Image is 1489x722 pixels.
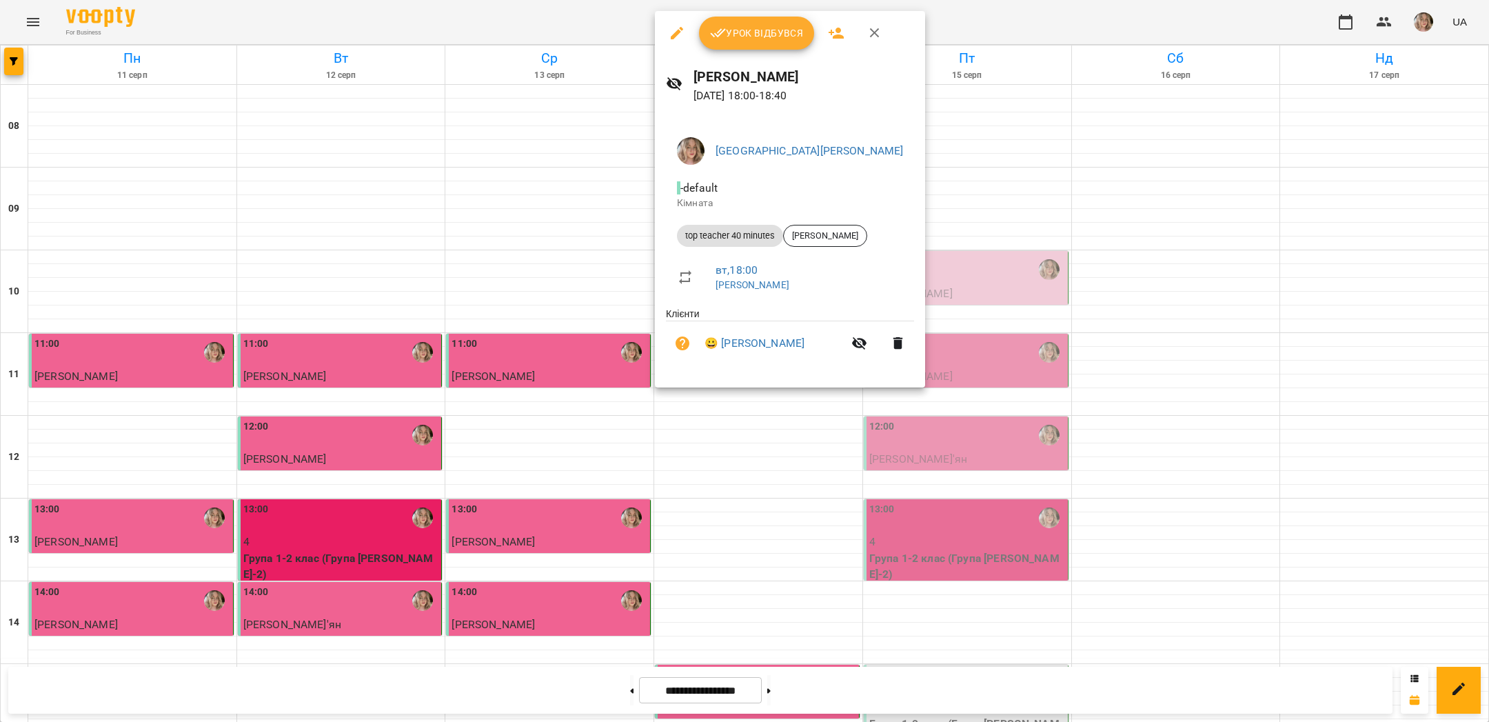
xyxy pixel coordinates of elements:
a: вт , 18:00 [716,263,758,277]
p: Кімната [677,197,903,210]
button: Урок відбувся [699,17,815,50]
ul: Клієнти [666,307,914,371]
span: [PERSON_NAME] [784,230,867,242]
span: top teacher 40 minutes [677,230,783,242]
img: 96e0e92443e67f284b11d2ea48a6c5b1.jpg [677,137,705,165]
a: [GEOGRAPHIC_DATA][PERSON_NAME] [716,144,903,157]
a: [PERSON_NAME] [716,279,789,290]
a: 😀 [PERSON_NAME] [705,335,804,352]
button: Візит ще не сплачено. Додати оплату? [666,327,699,360]
h6: [PERSON_NAME] [693,66,915,88]
span: Урок відбувся [710,25,804,41]
p: [DATE] 18:00 - 18:40 [693,88,915,104]
span: - default [677,181,720,194]
div: [PERSON_NAME] [783,225,867,247]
